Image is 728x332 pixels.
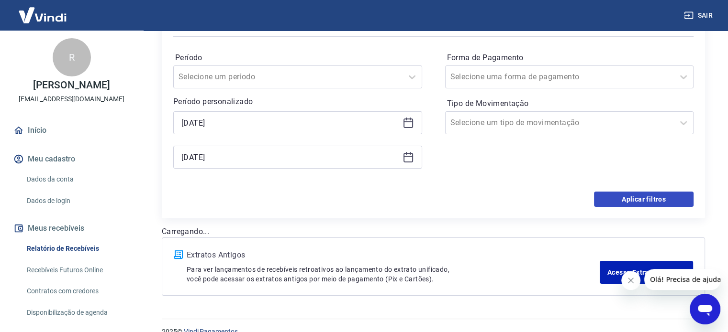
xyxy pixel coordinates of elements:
[6,7,80,14] span: Olá! Precisa de ajuda?
[621,271,640,290] iframe: Fechar mensagem
[175,52,420,64] label: Período
[23,281,132,301] a: Contratos com credores
[33,80,110,90] p: [PERSON_NAME]
[187,265,600,284] p: Para ver lançamentos de recebíveis retroativos ao lançamento do extrato unificado, você pode aces...
[682,7,717,24] button: Sair
[187,249,600,261] p: Extratos Antigos
[690,294,720,324] iframe: Botão para abrir a janela de mensagens
[11,0,74,30] img: Vindi
[23,170,132,189] a: Dados da conta
[174,250,183,259] img: ícone
[594,192,694,207] button: Aplicar filtros
[600,261,693,284] a: Acesse Extratos Antigos
[23,260,132,280] a: Recebíveis Futuros Online
[11,120,132,141] a: Início
[173,96,422,107] p: Período personalizado
[23,303,132,322] a: Disponibilização de agenda
[23,239,132,258] a: Relatório de Recebíveis
[181,150,399,164] input: Data final
[11,149,132,170] button: Meu cadastro
[447,52,692,64] label: Forma de Pagamento
[162,226,705,237] p: Carregando...
[181,116,399,130] input: Data inicial
[447,98,692,109] label: Tipo de Movimentação
[11,218,132,239] button: Meus recebíveis
[644,269,720,290] iframe: Mensagem da empresa
[53,38,91,76] div: R
[23,191,132,211] a: Dados de login
[19,94,124,104] p: [EMAIL_ADDRESS][DOMAIN_NAME]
